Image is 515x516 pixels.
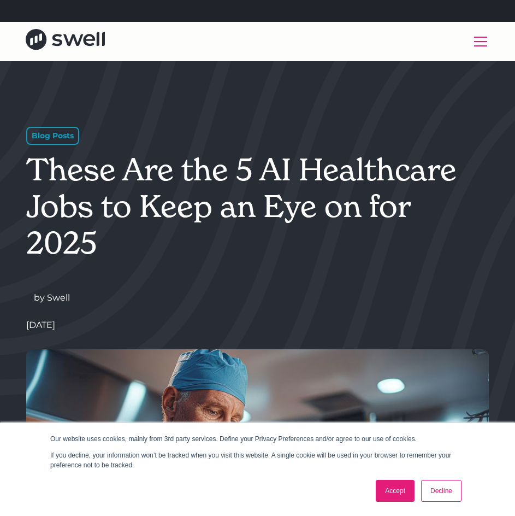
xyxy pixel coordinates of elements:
div: Swell [47,291,70,304]
a: Decline [421,480,461,502]
div: Refer a clinic, get $300! [174,4,324,17]
h1: These Are the 5 AI Healthcare Jobs to Keep an Eye on for 2025 [26,151,466,262]
a: Accept [376,480,415,502]
a: home [26,29,105,54]
div: Blog Posts [26,127,79,145]
p: Our website uses cookies, mainly from 3rd party services. Define your Privacy Preferences and/or ... [50,434,465,444]
p: If you decline, your information won’t be tracked when you visit this website. A single cookie wi... [50,450,465,470]
div: by [34,291,45,304]
a: Learn More [275,5,324,16]
div: [DATE] [26,319,55,332]
div: menu [467,28,489,55]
